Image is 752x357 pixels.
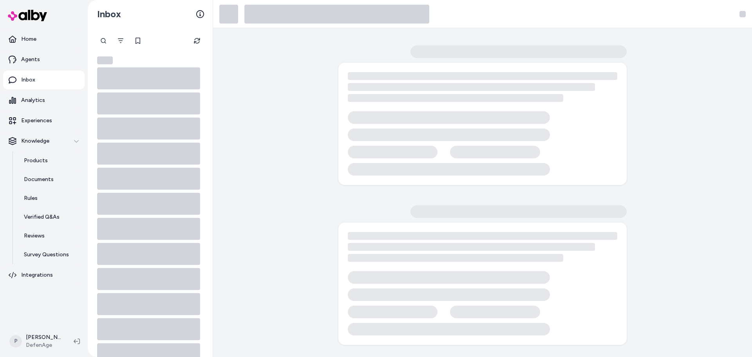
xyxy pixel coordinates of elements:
[21,137,49,145] p: Knowledge
[24,251,69,259] p: Survey Questions
[3,50,85,69] a: Agents
[3,71,85,89] a: Inbox
[16,151,85,170] a: Products
[21,117,52,125] p: Experiences
[9,335,22,348] span: P
[24,176,54,183] p: Documents
[24,194,38,202] p: Rules
[21,96,45,104] p: Analytics
[189,33,205,49] button: Refresh
[26,333,61,341] p: [PERSON_NAME]
[21,35,36,43] p: Home
[21,271,53,279] p: Integrations
[24,232,45,240] p: Reviews
[26,341,61,349] span: DefenAge
[3,266,85,285] a: Integrations
[24,213,60,221] p: Verified Q&As
[5,329,67,354] button: P[PERSON_NAME]DefenAge
[16,170,85,189] a: Documents
[113,33,128,49] button: Filter
[16,227,85,245] a: Reviews
[3,91,85,110] a: Analytics
[16,208,85,227] a: Verified Q&As
[16,189,85,208] a: Rules
[3,132,85,150] button: Knowledge
[8,10,47,21] img: alby Logo
[3,30,85,49] a: Home
[21,56,40,63] p: Agents
[21,76,35,84] p: Inbox
[97,8,121,20] h2: Inbox
[3,111,85,130] a: Experiences
[16,245,85,264] a: Survey Questions
[24,157,48,165] p: Products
